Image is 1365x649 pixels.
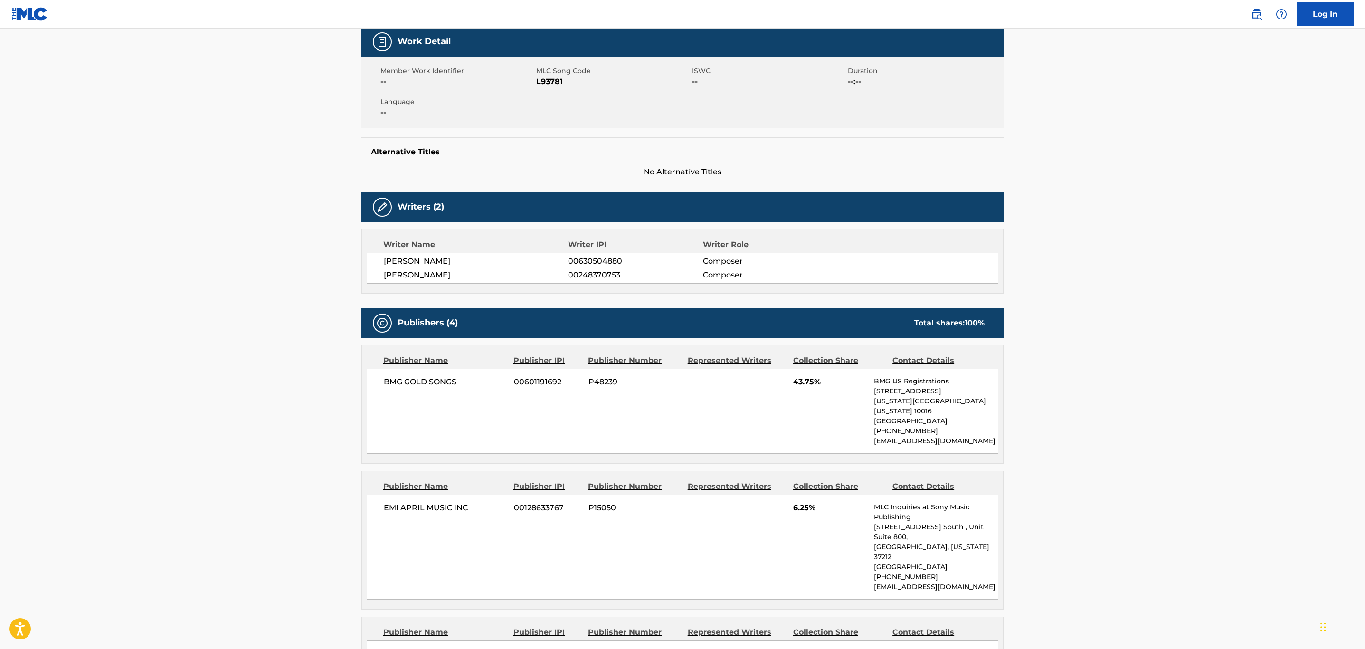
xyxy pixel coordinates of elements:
[1297,2,1354,26] a: Log In
[692,66,845,76] span: ISWC
[361,166,1004,178] span: No Alternative Titles
[384,256,568,267] span: [PERSON_NAME]
[513,481,581,492] div: Publisher IPI
[874,436,998,446] p: [EMAIL_ADDRESS][DOMAIN_NAME]
[1318,603,1365,649] iframe: Chat Widget
[514,502,581,514] span: 00128633767
[1272,5,1291,24] div: Help
[398,36,451,47] h5: Work Detail
[384,376,507,388] span: BMG GOLD SONGS
[874,582,998,592] p: [EMAIL_ADDRESS][DOMAIN_NAME]
[688,627,786,638] div: Represented Writers
[874,426,998,436] p: [PHONE_NUMBER]
[793,627,885,638] div: Collection Share
[568,239,703,250] div: Writer IPI
[874,396,998,416] p: [US_STATE][GEOGRAPHIC_DATA][US_STATE] 10016
[380,97,534,107] span: Language
[1247,5,1266,24] a: Public Search
[965,318,985,327] span: 100 %
[588,627,680,638] div: Publisher Number
[874,522,998,542] p: [STREET_ADDRESS] South , Unit Suite 800,
[848,66,1001,76] span: Duration
[874,376,998,386] p: BMG US Registrations
[588,481,680,492] div: Publisher Number
[398,317,458,328] h5: Publishers (4)
[793,355,885,366] div: Collection Share
[874,542,998,562] p: [GEOGRAPHIC_DATA], [US_STATE] 37212
[588,502,681,514] span: P15050
[377,201,388,213] img: Writers
[398,201,444,212] h5: Writers (2)
[383,239,568,250] div: Writer Name
[703,256,826,267] span: Composer
[568,256,703,267] span: 00630504880
[1320,613,1326,641] div: Drag
[514,376,581,388] span: 00601191692
[380,76,534,87] span: --
[793,481,885,492] div: Collection Share
[793,376,867,388] span: 43.75%
[383,481,506,492] div: Publisher Name
[848,76,1001,87] span: --:--
[371,147,994,157] h5: Alternative Titles
[692,76,845,87] span: --
[383,355,506,366] div: Publisher Name
[380,66,534,76] span: Member Work Identifier
[892,627,985,638] div: Contact Details
[874,386,998,396] p: [STREET_ADDRESS]
[536,66,690,76] span: MLC Song Code
[568,269,703,281] span: 00248370753
[588,355,680,366] div: Publisher Number
[377,36,388,48] img: Work Detail
[384,502,507,514] span: EMI APRIL MUSIC INC
[793,502,867,514] span: 6.25%
[1276,9,1287,20] img: help
[536,76,690,87] span: L93781
[874,502,998,522] p: MLC Inquiries at Sony Music Publishing
[513,355,581,366] div: Publisher IPI
[874,562,998,572] p: [GEOGRAPHIC_DATA]
[377,317,388,329] img: Publishers
[588,376,681,388] span: P48239
[1251,9,1262,20] img: search
[874,572,998,582] p: [PHONE_NUMBER]
[688,355,786,366] div: Represented Writers
[384,269,568,281] span: [PERSON_NAME]
[914,317,985,329] div: Total shares:
[874,416,998,426] p: [GEOGRAPHIC_DATA]
[380,107,534,118] span: --
[892,481,985,492] div: Contact Details
[703,269,826,281] span: Composer
[892,355,985,366] div: Contact Details
[11,7,48,21] img: MLC Logo
[703,239,826,250] div: Writer Role
[688,481,786,492] div: Represented Writers
[383,627,506,638] div: Publisher Name
[513,627,581,638] div: Publisher IPI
